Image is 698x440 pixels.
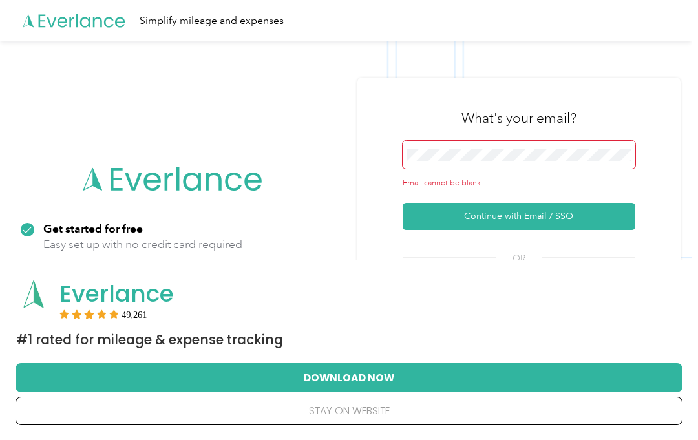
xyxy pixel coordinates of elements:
button: stay on website [36,397,662,424]
p: Easy set up with no credit card required [43,236,242,253]
div: Email cannot be blank [403,178,635,189]
h3: What's your email? [461,109,576,127]
div: Simplify mileage and expenses [140,13,284,29]
span: Everlance [59,277,174,310]
span: User reviews count [122,311,147,319]
strong: Get started for free [43,222,143,235]
div: Rating:5 stars [59,309,147,319]
button: Download Now [36,364,662,391]
span: #1 Rated for Mileage & Expense Tracking [16,331,283,349]
img: App logo [16,277,51,311]
span: OR [496,251,542,265]
button: Continue with Email / SSO [403,203,635,230]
